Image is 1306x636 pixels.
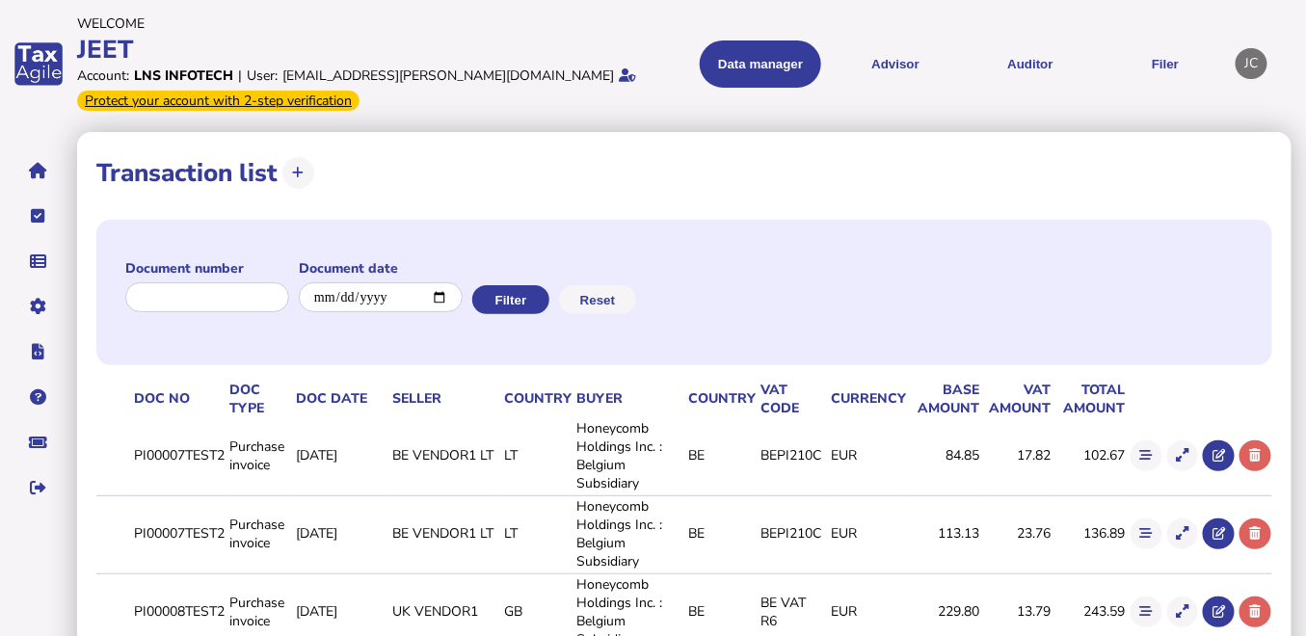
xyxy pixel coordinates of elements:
[1203,440,1235,472] button: Open in advisor
[299,259,463,278] label: Document date
[77,14,647,33] div: Welcome
[282,66,615,85] div: [EMAIL_ADDRESS][PERSON_NAME][DOMAIN_NAME]
[31,261,47,262] i: Data manager
[1053,418,1127,493] td: 102.67
[827,495,907,571] td: EUR
[1131,440,1162,472] button: Show flow
[1239,440,1271,472] button: Delete transaction
[389,495,501,571] td: BE VENDOR1 LT
[293,495,389,571] td: [DATE]
[980,380,1052,418] th: VAT amount
[1203,518,1235,550] button: Open in advisor
[970,40,1091,88] button: Auditor
[18,196,59,236] button: Tasks
[238,66,242,85] div: |
[130,495,226,571] td: PI00007TEST2
[130,418,226,493] td: PI00007TEST2
[758,495,828,571] td: BEPI210C
[1236,48,1267,80] div: Profile settings
[758,380,828,418] th: VAT code
[1131,518,1162,550] button: Show flow
[1239,596,1271,628] button: Delete transaction
[130,380,226,418] th: Doc No
[573,380,685,418] th: Buyer
[559,285,636,314] button: Reset
[77,33,647,66] div: JEET
[1053,495,1127,571] td: 136.89
[1203,596,1235,628] button: Open in advisor
[827,380,907,418] th: Currency
[226,418,293,493] td: Purchase invoice
[293,418,389,493] td: [DATE]
[501,495,573,571] td: LT
[77,66,129,85] div: Account:
[501,418,573,493] td: LT
[18,467,59,508] button: Sign out
[685,380,758,418] th: Country
[980,418,1052,493] td: 17.82
[573,418,685,493] td: Honeycomb Holdings Inc. : Belgium Subsidiary
[1239,518,1271,550] button: Delete transaction
[501,380,573,418] th: Country
[18,286,59,327] button: Manage settings
[700,40,821,88] button: Shows a dropdown of Data manager options
[18,422,59,463] button: Raise a support ticket
[247,66,278,85] div: User:
[835,40,956,88] button: Shows a dropdown of VAT Advisor options
[907,380,980,418] th: Base amount
[1167,440,1199,472] button: Show transaction detail
[226,380,293,418] th: Doc Type
[827,418,907,493] td: EUR
[18,150,59,191] button: Home
[18,331,59,372] button: Developer hub links
[472,285,549,314] button: Filter
[77,91,360,111] div: From Oct 1, 2025, 2-step verification will be required to login. Set it up now...
[573,495,685,571] td: Honeycomb Holdings Inc. : Belgium Subsidiary
[226,495,293,571] td: Purchase invoice
[293,380,389,418] th: Doc Date
[96,156,278,190] h1: Transaction list
[134,66,233,85] div: LNS INFOTECH
[18,377,59,417] button: Help pages
[1167,518,1199,550] button: Show transaction detail
[1053,380,1127,418] th: Total amount
[620,68,637,82] i: Email verified
[282,157,314,189] button: Upload transactions
[1167,596,1199,628] button: Show transaction detail
[758,418,828,493] td: BEPI210C
[389,380,501,418] th: Seller
[389,418,501,493] td: BE VENDOR1 LT
[18,241,59,281] button: Data manager
[685,495,758,571] td: BE
[1105,40,1226,88] button: Filer
[656,40,1226,88] menu: navigate products
[125,259,289,278] label: Document number
[685,418,758,493] td: BE
[1131,596,1162,628] button: Show flow
[980,495,1052,571] td: 23.76
[907,495,980,571] td: 113.13
[907,418,980,493] td: 84.85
